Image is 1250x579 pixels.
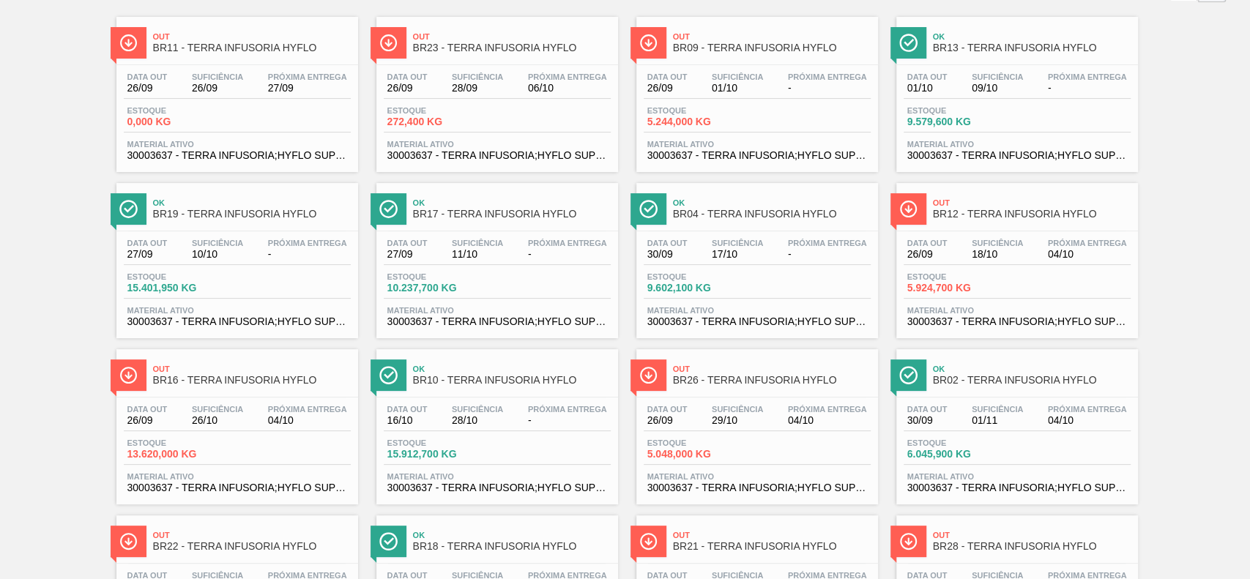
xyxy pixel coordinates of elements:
[647,306,867,315] span: Material ativo
[387,449,490,460] span: 15.912,700 KG
[153,32,351,41] span: Out
[712,249,763,260] span: 17/10
[647,140,867,149] span: Material ativo
[105,6,365,172] a: ÍconeOutBR11 - TERRA INFUSORIA HYFLOData out26/09Suficiência26/09Próxima Entrega27/09Estoque0,000...
[127,283,230,294] span: 15.401,950 KG
[907,472,1127,481] span: Material ativo
[153,209,351,220] span: BR19 - TERRA INFUSORIA HYFLO
[387,415,428,426] span: 16/10
[153,198,351,207] span: Ok
[907,150,1127,161] span: 30003637 - TERRA INFUSORIA;HYFLO SUPER CEL
[907,449,1010,460] span: 6.045,900 KG
[387,283,490,294] span: 10.237,700 KG
[1048,405,1127,414] span: Próxima Entrega
[625,172,885,338] a: ÍconeOkBR04 - TERRA INFUSORIA HYFLOData out30/09Suficiência17/10Próxima Entrega-Estoque9.602,100 ...
[153,42,351,53] span: BR11 - TERRA INFUSORIA HYFLO
[639,532,658,550] img: Ícone
[673,209,871,220] span: BR04 - TERRA INFUSORIA HYFLO
[153,531,351,539] span: Out
[673,32,871,41] span: Out
[647,283,750,294] span: 9.602,100 KG
[127,150,347,161] span: 30003637 - TERRA INFUSORIA;HYFLO SUPER CEL
[127,239,168,247] span: Data out
[105,338,365,504] a: ÍconeOutBR16 - TERRA INFUSORIA HYFLOData out26/09Suficiência26/10Próxima Entrega04/10Estoque13.62...
[907,116,1010,127] span: 9.579,600 KG
[885,6,1145,172] a: ÍconeOkBR13 - TERRA INFUSORIA HYFLOData out01/10Suficiência09/10Próxima Entrega-Estoque9.579,600 ...
[528,83,607,94] span: 06/10
[387,116,490,127] span: 272,400 KG
[647,272,750,281] span: Estoque
[712,405,763,414] span: Suficiência
[528,405,607,414] span: Próxima Entrega
[647,116,750,127] span: 5.244,000 KG
[933,375,1131,386] span: BR02 - TERRA INFUSORIA HYFLO
[387,72,428,81] span: Data out
[899,532,918,550] img: Ícone
[639,34,658,52] img: Ícone
[127,415,168,426] span: 26/09
[127,438,230,447] span: Estoque
[387,316,607,327] span: 30003637 - TERRA INFUSORIA;HYFLO SUPER CEL
[673,541,871,552] span: BR21 - TERRA INFUSORIA HYFLO
[788,405,867,414] span: Próxima Entrega
[365,172,625,338] a: ÍconeOkBR17 - TERRA INFUSORIA HYFLOData out27/09Suficiência11/10Próxima Entrega-Estoque10.237,700...
[907,316,1127,327] span: 30003637 - TERRA INFUSORIA;HYFLO SUPER CEL
[528,72,607,81] span: Próxima Entrega
[647,83,688,94] span: 26/09
[413,209,611,220] span: BR17 - TERRA INFUSORIA HYFLO
[712,415,763,426] span: 29/10
[127,116,230,127] span: 0,000 KG
[933,42,1131,53] span: BR13 - TERRA INFUSORIA HYFLO
[452,239,503,247] span: Suficiência
[907,415,948,426] span: 30/09
[365,338,625,504] a: ÍconeOkBR10 - TERRA INFUSORIA HYFLOData out16/10Suficiência28/10Próxima Entrega-Estoque15.912,700...
[268,72,347,81] span: Próxima Entrega
[387,405,428,414] span: Data out
[1048,83,1127,94] span: -
[127,306,347,315] span: Material ativo
[907,482,1127,493] span: 30003637 - TERRA INFUSORIA;HYFLO SUPER CEL
[907,140,1127,149] span: Material ativo
[105,172,365,338] a: ÍconeOkBR19 - TERRA INFUSORIA HYFLOData out27/09Suficiência10/10Próxima Entrega-Estoque15.401,950...
[647,415,688,426] span: 26/09
[387,106,490,115] span: Estoque
[907,83,948,94] span: 01/10
[907,72,948,81] span: Data out
[452,249,503,260] span: 11/10
[1048,249,1127,260] span: 04/10
[647,405,688,414] span: Data out
[379,532,398,550] img: Ícone
[387,83,428,94] span: 26/09
[127,316,347,327] span: 30003637 - TERRA INFUSORIA;HYFLO SUPER CEL
[972,83,1023,94] span: 09/10
[972,239,1023,247] span: Suficiência
[119,532,138,550] img: Ícone
[452,72,503,81] span: Suficiência
[192,405,243,414] span: Suficiência
[387,438,490,447] span: Estoque
[907,405,948,414] span: Data out
[647,316,867,327] span: 30003637 - TERRA INFUSORIA;HYFLO SUPER CEL
[933,531,1131,539] span: Out
[127,449,230,460] span: 13.620,000 KG
[413,198,611,207] span: Ok
[127,272,230,281] span: Estoque
[379,366,398,384] img: Ícone
[127,482,347,493] span: 30003637 - TERRA INFUSORIA;HYFLO SUPER CEL
[119,366,138,384] img: Ícone
[387,482,607,493] span: 30003637 - TERRA INFUSORIA;HYFLO SUPER CEL
[387,150,607,161] span: 30003637 - TERRA INFUSORIA;HYFLO SUPER CEL
[647,472,867,481] span: Material ativo
[528,249,607,260] span: -
[907,438,1010,447] span: Estoque
[268,83,347,94] span: 27/09
[127,83,168,94] span: 26/09
[673,365,871,373] span: Out
[639,366,658,384] img: Ícone
[127,106,230,115] span: Estoque
[268,405,347,414] span: Próxima Entrega
[907,283,1010,294] span: 5.924,700 KG
[647,249,688,260] span: 30/09
[379,200,398,218] img: Ícone
[788,72,867,81] span: Próxima Entrega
